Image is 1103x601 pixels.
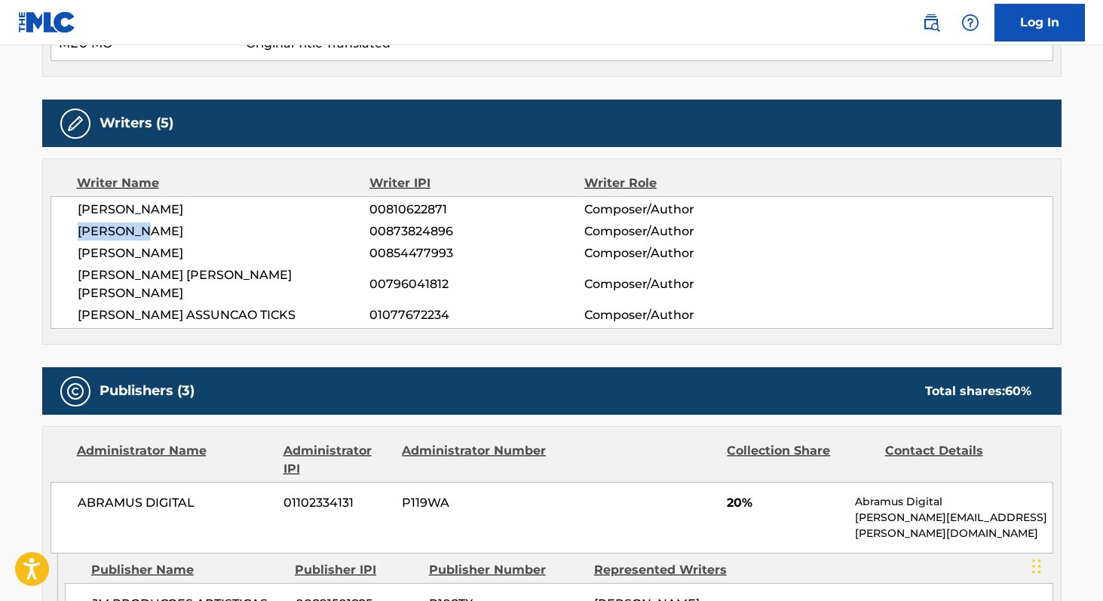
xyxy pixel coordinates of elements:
[77,174,370,192] div: Writer Name
[77,442,272,478] div: Administrator Name
[584,275,780,293] span: Composer/Author
[78,244,370,262] span: [PERSON_NAME]
[369,222,584,241] span: 00873824896
[66,382,84,400] img: Publishers
[925,382,1031,400] div: Total shares:
[1028,529,1103,601] iframe: Chat Widget
[1028,529,1103,601] div: Widget de chat
[1005,384,1031,398] span: 60 %
[855,510,1052,541] p: [PERSON_NAME][EMAIL_ADDRESS][PERSON_NAME][DOMAIN_NAME]
[955,8,985,38] div: Help
[594,561,748,579] div: Represented Writers
[429,561,583,579] div: Publisher Number
[100,115,173,132] h5: Writers (5)
[916,8,946,38] a: Public Search
[885,442,1031,478] div: Contact Details
[78,306,370,324] span: [PERSON_NAME] ASSUNCAO TICKS
[369,174,584,192] div: Writer IPI
[1032,544,1041,589] div: Arrastar
[584,174,780,192] div: Writer Role
[584,306,780,324] span: Composer/Author
[727,442,873,478] div: Collection Share
[283,442,391,478] div: Administrator IPI
[584,201,780,219] span: Composer/Author
[283,494,391,512] span: 01102334131
[66,115,84,133] img: Writers
[369,306,584,324] span: 01077672234
[961,14,979,32] img: help
[369,201,584,219] span: 00810622871
[994,4,1085,41] a: Log In
[295,561,418,579] div: Publisher IPI
[402,494,548,512] span: P119WA
[78,222,370,241] span: [PERSON_NAME]
[855,494,1052,510] p: Abramus Digital
[100,382,195,400] h5: Publishers (3)
[727,494,844,512] span: 20%
[402,442,548,478] div: Administrator Number
[91,561,283,579] div: Publisher Name
[369,275,584,293] span: 00796041812
[78,201,370,219] span: [PERSON_NAME]
[584,244,780,262] span: Composer/Author
[369,244,584,262] span: 00854477993
[922,14,940,32] img: search
[584,222,780,241] span: Composer/Author
[78,494,273,512] span: ABRAMUS DIGITAL
[18,11,76,33] img: MLC Logo
[78,266,370,302] span: [PERSON_NAME] [PERSON_NAME] [PERSON_NAME]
